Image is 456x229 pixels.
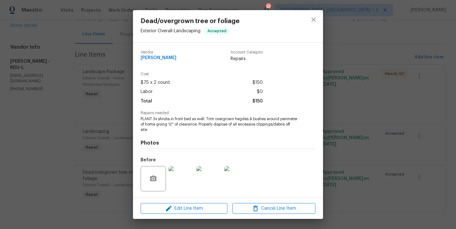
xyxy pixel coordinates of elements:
span: Account Category [231,50,263,54]
span: [PERSON_NAME] [141,56,176,60]
span: Edit Line Item [142,205,225,213]
span: Total [141,97,152,106]
h5: Before [141,158,156,162]
span: Accepted [205,28,229,34]
div: 42 [266,4,270,10]
span: $0 [257,87,263,96]
span: $150 [252,78,263,87]
h4: Photos [141,140,315,146]
span: Vendor [141,50,176,54]
span: Exterior Overall - Landscaping [141,29,200,33]
span: Cancel Line Item [234,205,313,213]
span: Labor [141,87,153,96]
span: PLANT 3x shrubs in front bed as well. Trim overgrown hegdes & bushes around perimeter of home giv... [141,116,298,132]
button: Edit Line Item [141,203,227,214]
span: Dead/overgrown tree or foliage [141,18,240,25]
button: Cancel Line Item [232,203,315,214]
span: Repairs needed [141,111,315,115]
span: Cost [141,72,263,76]
span: $150 [252,97,263,106]
span: $75 x 2 count [141,78,170,87]
button: close [306,12,321,27]
span: Repairs [231,56,263,62]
